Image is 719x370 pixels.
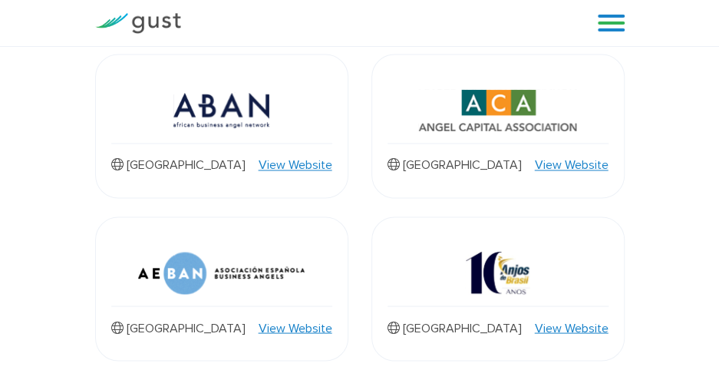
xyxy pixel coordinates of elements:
img: Aca [418,78,577,143]
p: [GEOGRAPHIC_DATA] [388,319,522,337]
p: [GEOGRAPHIC_DATA] [111,156,246,174]
p: [GEOGRAPHIC_DATA] [388,156,522,174]
img: Gust Logo [95,13,181,34]
a: View Website [535,156,609,174]
img: Aban [173,78,269,143]
a: View Website [259,319,332,337]
p: [GEOGRAPHIC_DATA] [111,319,246,337]
img: 10 Anjo [465,240,530,306]
a: View Website [259,156,332,174]
a: View Website [535,319,609,337]
img: Aeban [138,240,305,306]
